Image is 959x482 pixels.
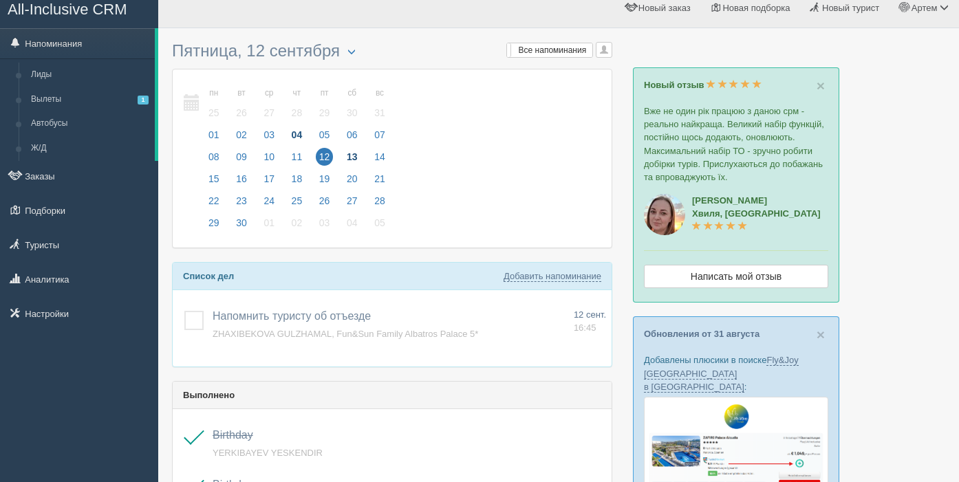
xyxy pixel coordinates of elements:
[213,329,478,339] a: ZHAXIBEKOVA GULZHAMAL, Fun&Sun Family Albatros Palace 5*
[233,126,250,144] span: 02
[201,127,227,149] a: 01
[316,214,334,232] span: 03
[343,170,361,188] span: 20
[817,78,825,93] button: Close
[367,215,389,237] a: 05
[367,127,389,149] a: 07
[817,78,825,94] span: ×
[233,104,250,122] span: 26
[288,170,306,188] span: 18
[312,215,338,237] a: 03
[213,310,371,322] span: Напомнить туристу об отъезде
[260,104,278,122] span: 27
[25,63,155,87] a: Лиды
[367,193,389,215] a: 28
[213,448,323,458] a: YERKIBAYEV YESKENDIR
[25,87,155,112] a: Вылеты1
[201,149,227,171] a: 08
[692,195,821,232] a: [PERSON_NAME]Хвиля, [GEOGRAPHIC_DATA]
[205,104,223,122] span: 25
[316,192,334,210] span: 26
[504,271,601,282] a: Добавить напоминание
[284,193,310,215] a: 25
[288,104,306,122] span: 28
[288,192,306,210] span: 25
[367,171,389,193] a: 21
[722,3,790,13] span: Новая подборка
[638,3,691,13] span: Новый заказ
[343,214,361,232] span: 04
[644,265,828,288] a: Написать мой отзыв
[228,149,255,171] a: 09
[339,215,365,237] a: 04
[284,80,310,127] a: чт 28
[817,327,825,342] button: Close
[312,127,338,149] a: 05
[371,126,389,144] span: 07
[233,170,250,188] span: 16
[256,193,282,215] a: 24
[228,193,255,215] a: 23
[644,105,828,184] p: Вже не один рік працюю з даною срм - реально найкраща. Великий набір функцій, постійно щось додаю...
[343,126,361,144] span: 06
[367,80,389,127] a: вс 31
[228,80,255,127] a: вт 26
[371,104,389,122] span: 31
[138,96,149,105] span: 1
[288,148,306,166] span: 11
[316,170,334,188] span: 19
[201,215,227,237] a: 29
[574,322,596,333] span: 16:45
[256,127,282,149] a: 03
[367,149,389,171] a: 14
[339,149,365,171] a: 13
[233,87,250,99] small: вт
[260,148,278,166] span: 10
[201,171,227,193] a: 15
[343,192,361,210] span: 27
[233,148,250,166] span: 09
[339,80,365,127] a: сб 30
[644,353,828,393] p: Добавлены плюсики в поиске :
[371,192,389,210] span: 28
[371,214,389,232] span: 05
[371,170,389,188] span: 21
[260,170,278,188] span: 17
[288,87,306,99] small: чт
[183,390,235,400] b: Выполнено
[284,127,310,149] a: 04
[312,80,338,127] a: пт 29
[312,193,338,215] a: 26
[260,87,278,99] small: ср
[205,214,223,232] span: 29
[644,355,799,392] a: Fly&Joy [GEOGRAPHIC_DATA] в [GEOGRAPHIC_DATA]
[228,215,255,237] a: 30
[288,126,306,144] span: 04
[644,329,759,339] a: Обновления от 31 августа
[343,87,361,99] small: сб
[644,80,762,90] a: Новый отзыв
[574,309,606,334] a: 12 сент. 16:45
[25,111,155,136] a: Автобусы
[205,87,223,99] small: пн
[371,87,389,99] small: вс
[201,80,227,127] a: пн 25
[316,126,334,144] span: 05
[256,171,282,193] a: 17
[25,136,155,161] a: Ж/Д
[256,80,282,127] a: ср 27
[339,193,365,215] a: 27
[316,104,334,122] span: 29
[817,327,825,342] span: ×
[256,215,282,237] a: 01
[339,171,365,193] a: 20
[288,214,306,232] span: 02
[228,171,255,193] a: 16
[201,193,227,215] a: 22
[912,3,938,13] span: Артем
[8,1,127,18] span: All-Inclusive CRM
[183,271,234,281] b: Список дел
[205,192,223,210] span: 22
